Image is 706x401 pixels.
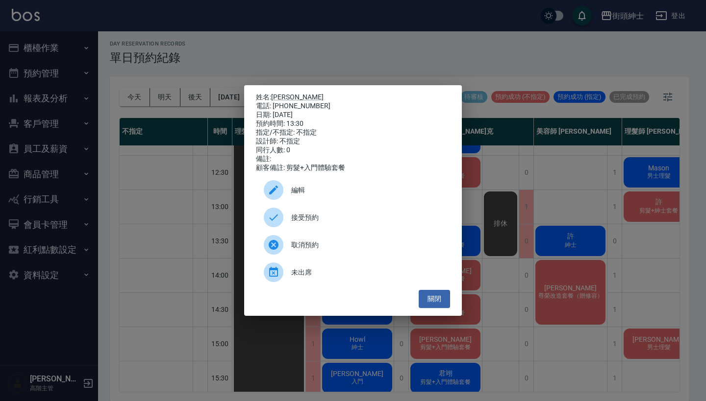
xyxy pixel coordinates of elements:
span: 接受預約 [291,212,442,223]
span: 取消預約 [291,240,442,250]
div: 取消預約 [256,231,450,259]
div: 接受預約 [256,204,450,231]
span: 編輯 [291,185,442,195]
p: 姓名: [256,93,450,102]
div: 日期: [DATE] [256,111,450,119]
div: 預約時間: 13:30 [256,119,450,128]
div: 設計師: 不指定 [256,137,450,146]
div: 電話: [PHONE_NUMBER] [256,102,450,111]
div: 指定/不指定: 不指定 [256,128,450,137]
div: 編輯 [256,176,450,204]
div: 未出席 [256,259,450,286]
a: [PERSON_NAME] [271,93,324,101]
div: 備註: [256,155,450,164]
div: 顧客備註: 剪髮+入門體驗套餐 [256,164,450,172]
span: 未出席 [291,267,442,278]
div: 同行人數: 0 [256,146,450,155]
button: 關閉 [419,290,450,308]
